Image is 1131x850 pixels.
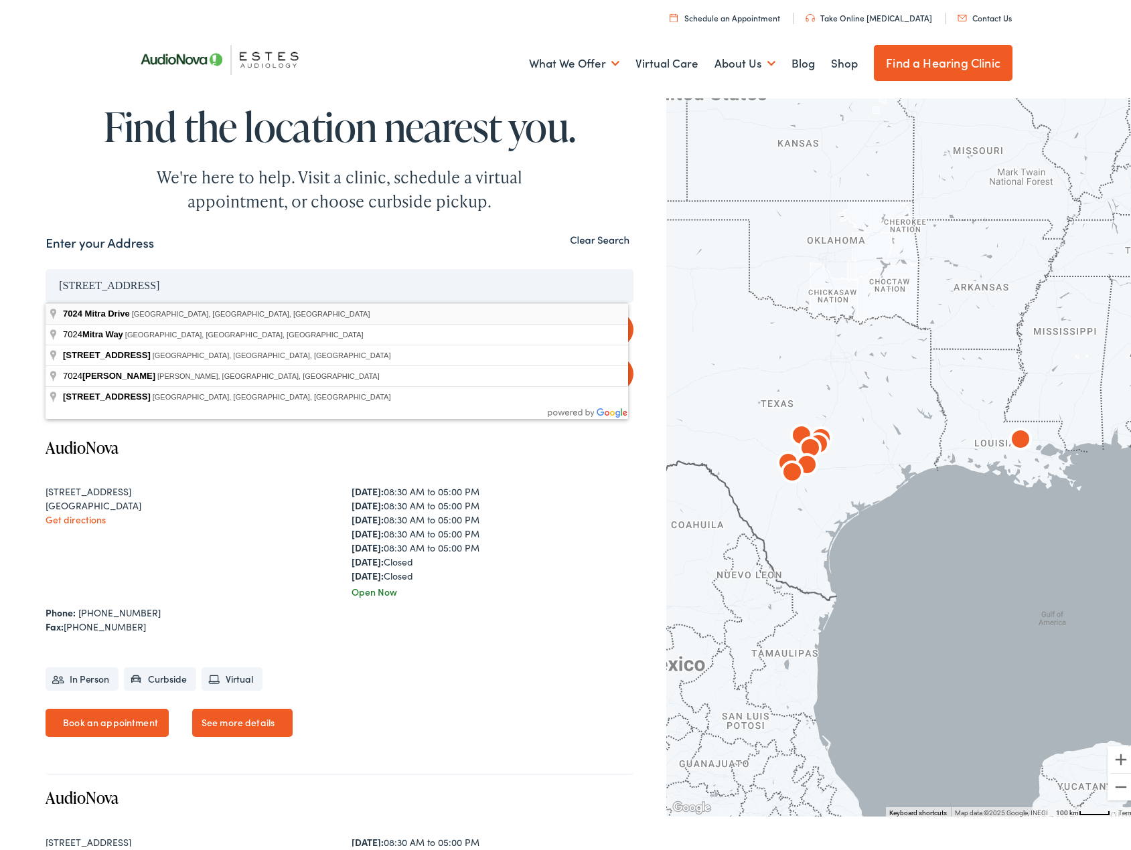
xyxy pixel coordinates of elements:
[46,481,327,495] div: [STREET_ADDRESS]
[806,8,932,19] a: Take Online [MEDICAL_DATA]
[791,446,823,479] div: AudioNova
[670,795,714,813] img: Google
[46,602,76,615] strong: Phone:
[874,41,1012,77] a: Find a Hearing Clinic
[772,444,804,477] div: AudioNova
[958,11,967,17] img: utility icon
[352,481,384,494] strong: [DATE]:
[794,430,826,462] div: AudioNova
[46,782,119,804] a: AudioNova
[46,616,64,629] strong: Fax:
[352,481,633,579] div: 08:30 AM to 05:00 PM 08:30 AM to 05:00 PM 08:30 AM to 05:00 PM 08:30 AM to 05:00 PM 08:30 AM to 0...
[1004,421,1037,453] div: AudioNova
[635,35,698,84] a: Virtual Care
[802,426,834,458] div: AudioNova
[153,389,391,397] span: [GEOGRAPHIC_DATA], [GEOGRAPHIC_DATA], [GEOGRAPHIC_DATA]
[46,616,633,630] div: [PHONE_NUMBER]
[125,161,554,209] div: We're here to help. Visit a clinic, schedule a virtual appointment, or choose curbside pickup.
[46,432,119,454] a: AudioNova
[791,35,815,84] a: Blog
[63,325,125,335] span: 7024
[806,10,815,18] img: utility icon
[82,325,123,335] span: Mitra Way
[63,346,151,356] span: [STREET_ADDRESS]
[352,565,384,578] strong: [DATE]:
[352,523,384,536] strong: [DATE]:
[1056,805,1079,813] span: 100 km
[63,388,151,398] span: [STREET_ADDRESS]
[46,495,327,509] div: [GEOGRAPHIC_DATA]
[670,795,714,813] a: Open this area in Google Maps (opens a new window)
[63,367,157,377] span: 7024
[566,230,633,242] button: Clear Search
[958,8,1012,19] a: Contact Us
[46,100,633,145] h1: Find the location nearest you.
[352,581,633,595] div: Open Now
[352,537,384,550] strong: [DATE]:
[1052,803,1114,813] button: Map Scale: 100 km per 43 pixels
[529,35,619,84] a: What We Offer
[132,306,370,314] span: [GEOGRAPHIC_DATA], [GEOGRAPHIC_DATA], [GEOGRAPHIC_DATA]
[352,551,384,564] strong: [DATE]:
[78,602,161,615] a: [PHONE_NUMBER]
[46,705,169,733] a: Book an appointment
[124,663,196,687] li: Curbside
[46,663,119,687] li: In Person
[670,8,780,19] a: Schedule an Appointment
[805,420,837,452] div: AudioNova
[670,9,678,18] img: utility icon
[831,35,858,84] a: Shop
[82,367,155,377] span: [PERSON_NAME]
[46,509,106,522] a: Get directions
[352,495,384,508] strong: [DATE]:
[955,805,1048,813] span: Map data ©2025 Google, INEGI
[352,509,384,522] strong: [DATE]:
[46,230,154,249] label: Enter your Address
[153,347,391,355] span: [GEOGRAPHIC_DATA], [GEOGRAPHIC_DATA], [GEOGRAPHIC_DATA]
[202,663,262,687] li: Virtual
[63,305,82,315] span: 7024
[889,804,947,814] button: Keyboard shortcuts
[776,454,808,486] div: AudioNova
[352,831,384,845] strong: [DATE]:
[46,831,327,845] div: [STREET_ADDRESS]
[157,368,380,376] span: [PERSON_NAME], [GEOGRAPHIC_DATA], [GEOGRAPHIC_DATA]
[714,35,775,84] a: About Us
[125,327,364,335] span: [GEOGRAPHIC_DATA], [GEOGRAPHIC_DATA], [GEOGRAPHIC_DATA]
[46,265,633,299] input: Enter your address or zip code
[85,305,130,315] span: Mitra Drive
[785,417,818,449] div: AudioNova
[192,705,293,733] a: See more details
